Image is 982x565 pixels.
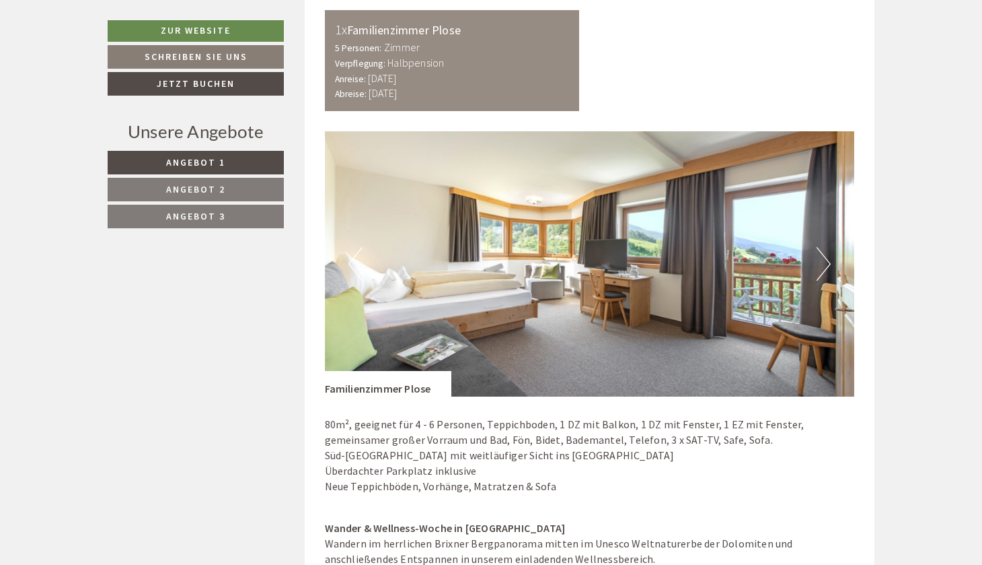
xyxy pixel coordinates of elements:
button: Senden [449,355,530,378]
small: Abreise: [335,88,367,100]
a: Zur Website [108,20,284,42]
span: Angebot 1 [166,156,225,168]
b: [DATE] [369,86,397,100]
img: image [325,131,855,397]
div: Unsere Angebote [108,119,284,144]
small: Verpflegung: [335,58,385,69]
small: 5 Personen: [335,42,382,54]
div: Familienzimmer Plose [325,371,451,397]
a: Schreiben Sie uns [108,45,284,69]
div: Guten Tag, wie können wir Ihnen helfen? [11,37,220,78]
button: Previous [348,247,363,281]
div: Familienzimmer Plose [335,20,570,40]
b: Halbpension [387,56,444,69]
div: [DATE] [240,11,289,34]
div: Wander & Wellness-Woche in [GEOGRAPHIC_DATA] [325,521,855,536]
b: 1x [335,21,347,38]
div: [GEOGRAPHIC_DATA] [21,40,213,51]
span: Angebot 2 [166,183,225,195]
p: 80m², geeignet für 4 - 6 Personen, Teppichboden, 1 DZ mit Balkon, 1 DZ mit Fenster, 1 EZ mit Fens... [325,417,855,494]
small: Anreise: [335,73,367,85]
small: 12:54 [21,66,213,75]
b: Zimmer [384,40,420,54]
b: [DATE] [368,71,396,85]
span: Angebot 3 [166,210,225,222]
a: Jetzt buchen [108,72,284,96]
button: Next [817,247,831,281]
